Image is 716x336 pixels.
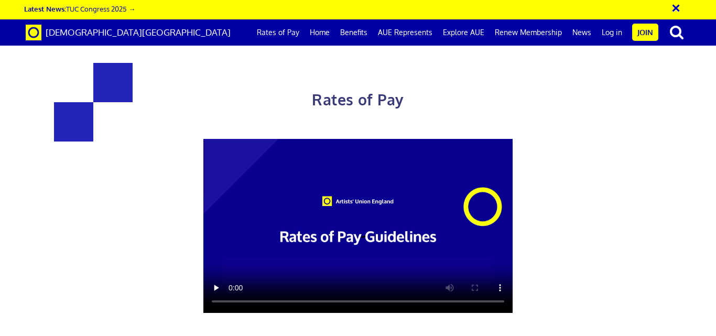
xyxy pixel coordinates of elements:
a: Explore AUE [438,19,490,46]
a: Rates of Pay [252,19,305,46]
strong: Latest News: [24,4,66,13]
span: Rates of Pay [312,90,404,109]
a: News [567,19,596,46]
span: [DEMOGRAPHIC_DATA][GEOGRAPHIC_DATA] [46,27,231,38]
a: AUE Represents [373,19,438,46]
a: Log in [596,19,627,46]
a: Latest News:TUC Congress 2025 → [24,4,135,13]
a: Join [632,24,658,41]
a: Brand [DEMOGRAPHIC_DATA][GEOGRAPHIC_DATA] [18,19,238,46]
a: Benefits [335,19,373,46]
a: Home [305,19,335,46]
button: search [660,21,693,43]
a: Renew Membership [490,19,567,46]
